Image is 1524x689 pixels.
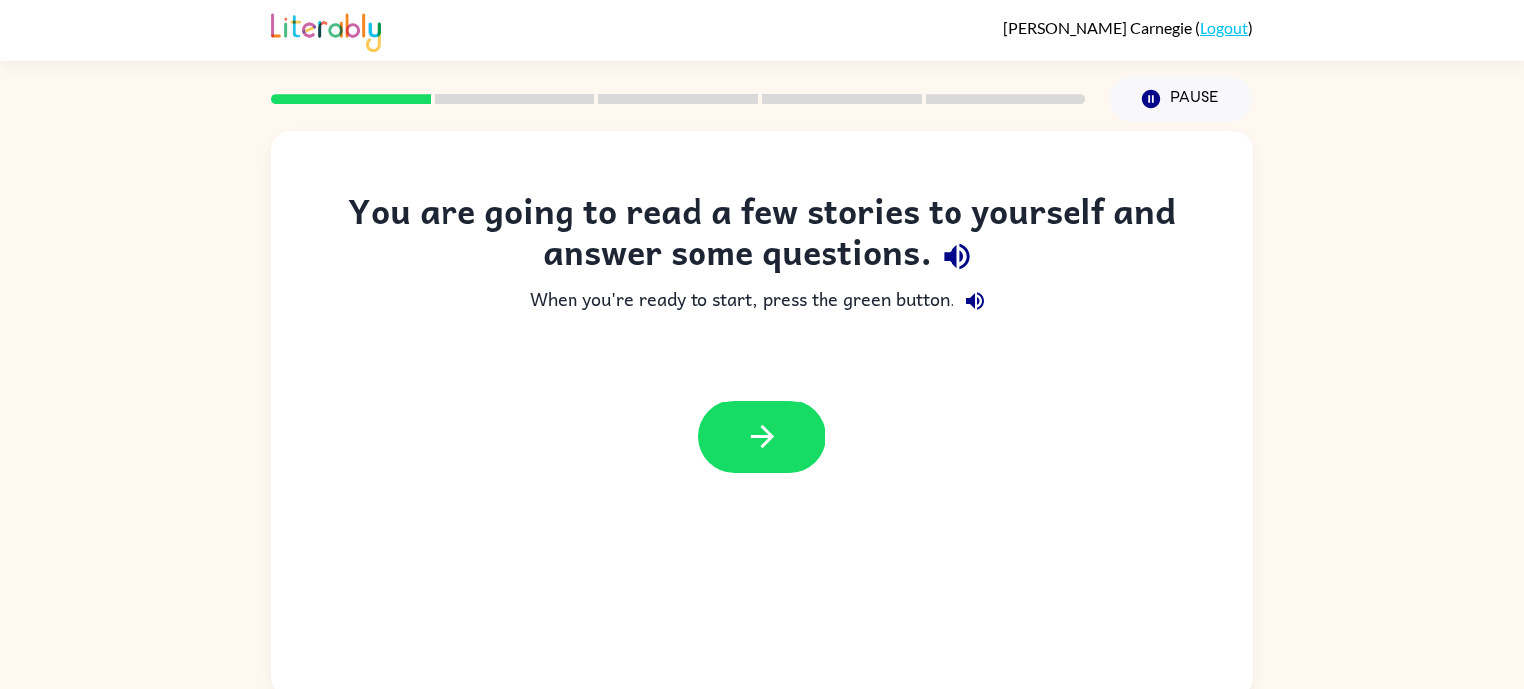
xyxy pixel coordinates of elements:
div: You are going to read a few stories to yourself and answer some questions. [311,190,1213,282]
img: Literably [271,8,381,52]
button: Pause [1109,76,1253,122]
span: [PERSON_NAME] Carnegie [1003,18,1195,37]
div: ( ) [1003,18,1253,37]
a: Logout [1200,18,1248,37]
div: When you're ready to start, press the green button. [311,282,1213,321]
